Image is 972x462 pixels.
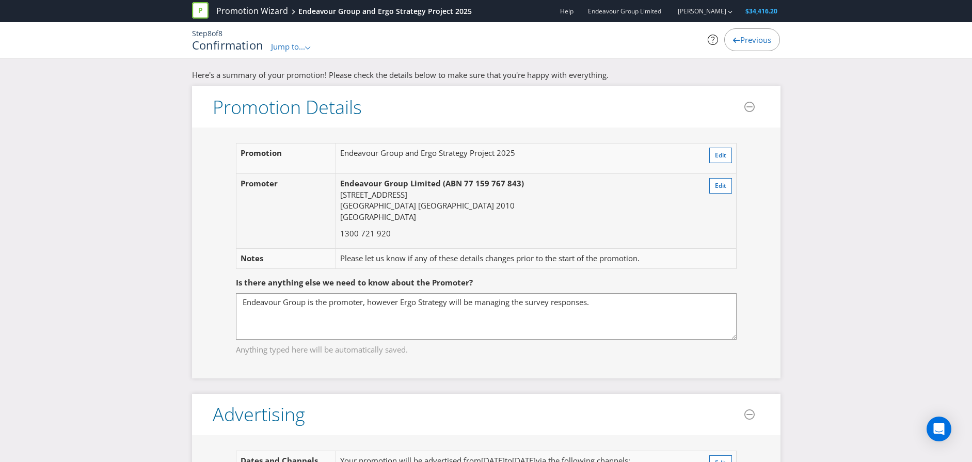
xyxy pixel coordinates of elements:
p: Here's a summary of your promotion! Please check the details below to make sure that you're happy... [192,70,780,81]
span: Promoter [241,178,278,188]
h3: Advertising [213,404,305,425]
span: Step [192,28,208,38]
span: [GEOGRAPHIC_DATA] [418,200,494,211]
div: Open Intercom Messenger [927,417,951,441]
h3: Promotion Details [213,97,362,118]
button: Edit [709,148,732,163]
span: 2010 [496,200,515,211]
td: Endeavour Group and Ergo Strategy Project 2025 [336,144,693,174]
div: Endeavour Group and Ergo Strategy Project 2025 [298,6,472,17]
span: [GEOGRAPHIC_DATA] [340,200,416,211]
span: [STREET_ADDRESS] [340,189,407,200]
textarea: Endeavour Group is the promoter, however Ergo Strategy will be managing the survey responses. [236,293,737,340]
a: Promotion Wizard [216,5,288,17]
span: of [212,28,218,38]
p: 1300 721 920 [340,228,689,239]
button: Edit [709,178,732,194]
a: Help [560,7,573,15]
span: Endeavour Group Limited [340,178,441,188]
span: [GEOGRAPHIC_DATA] [340,212,416,222]
span: Anything typed here will be automatically saved. [236,340,737,355]
span: $34,416.20 [745,7,777,15]
span: Edit [715,181,726,190]
h1: Confirmation [192,39,264,51]
span: Previous [740,35,771,45]
span: (ABN 77 159 767 843) [443,178,524,188]
span: Endeavour Group Limited [588,7,661,15]
td: Please let us know if any of these details changes prior to the start of the promotion. [336,249,693,268]
span: 8 [218,28,222,38]
span: Is there anything else we need to know about the Promoter? [236,277,473,288]
td: Notes [236,249,336,268]
a: [PERSON_NAME] [667,7,726,15]
span: Jump to... [271,41,305,52]
td: Promotion [236,144,336,174]
span: Edit [715,151,726,160]
span: 8 [208,28,212,38]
